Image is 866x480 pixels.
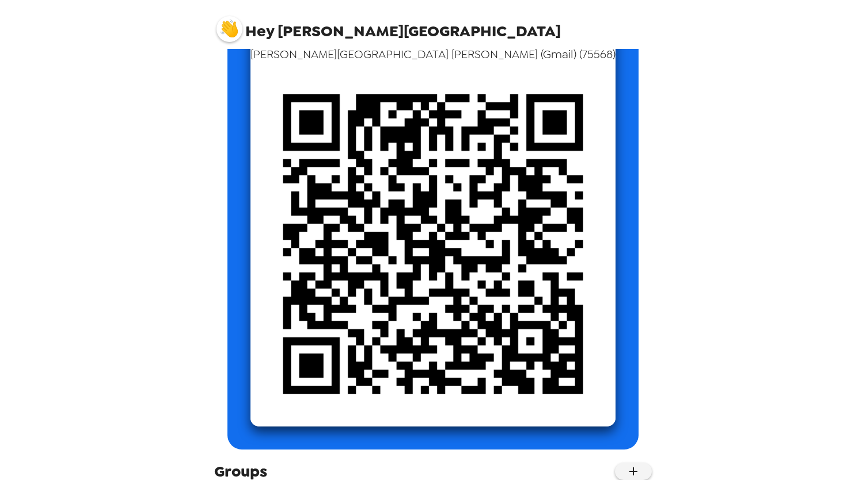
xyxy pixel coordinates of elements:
span: [PERSON_NAME][GEOGRAPHIC_DATA] [PERSON_NAME] (Gmail) ( 75568 ) [250,47,616,62]
span: Hey [245,21,274,41]
img: qr code [250,62,616,426]
img: profile pic [216,16,242,42]
span: [PERSON_NAME][GEOGRAPHIC_DATA] [216,10,561,39]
